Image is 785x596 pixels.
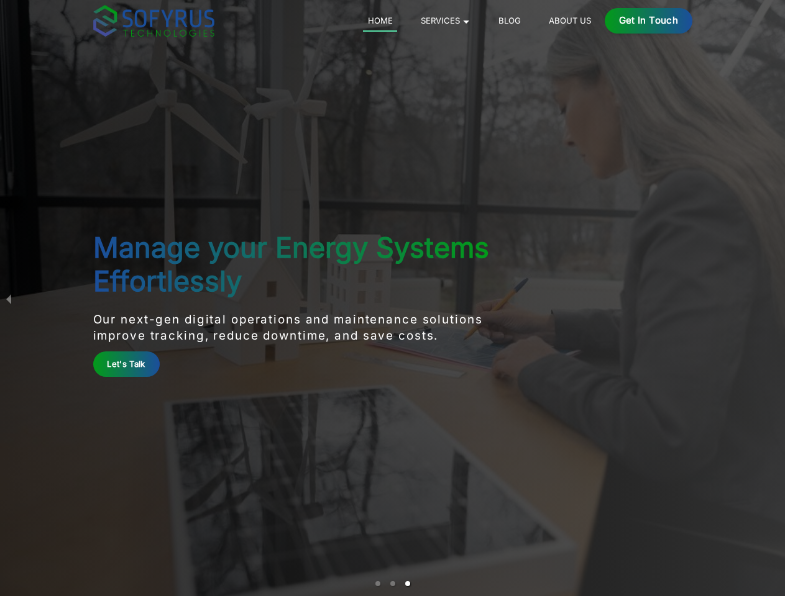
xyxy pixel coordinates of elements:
a: Let's Talk [93,351,160,377]
a: Services 🞃 [416,13,475,28]
a: About Us [544,13,595,28]
li: slide item 1 [375,581,380,586]
p: Our next-gen digital operations and maintenance solutions improve tracking, reduce downtime, and ... [93,312,493,345]
a: Blog [493,13,525,28]
h2: Manage your Energy Systems Effortlessly [93,231,493,298]
img: sofyrus [93,5,214,37]
a: Get in Touch [605,8,692,34]
a: Home [363,13,397,32]
li: slide item 3 [405,581,410,586]
li: slide item 2 [390,581,395,586]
